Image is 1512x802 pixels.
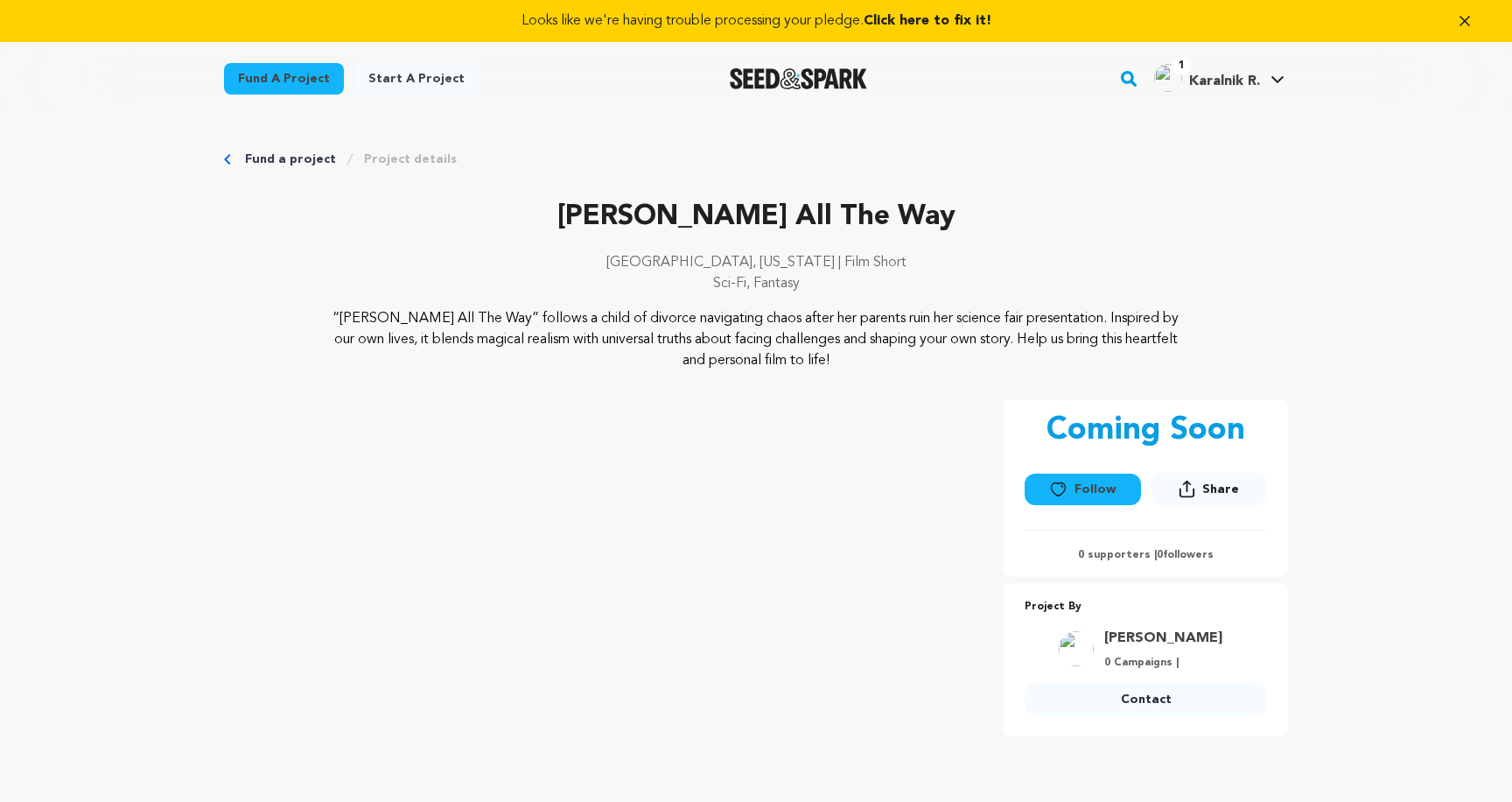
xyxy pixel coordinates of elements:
p: [PERSON_NAME] All The Way [224,196,1288,238]
div: Breadcrumb [224,151,1288,168]
a: Fund a project [224,63,344,95]
a: Fund a project [245,151,336,168]
a: Goto Karalnik Rachel profile [1104,628,1222,649]
button: Share [1151,473,1267,505]
span: Click here to fix it! [864,14,991,28]
a: Looks like we're having trouble processing your pledge.Click here to fix it! [21,11,1491,32]
p: Coming Soon [1046,413,1245,448]
p: Sci-Fi, Fantasy [224,273,1288,294]
p: [GEOGRAPHIC_DATA], [US_STATE] | Film Short [224,252,1288,273]
a: Karalnik R.'s Profile [1151,60,1288,92]
img: Seed&Spark Logo Dark Mode [730,68,867,89]
span: Karalnik R. [1189,74,1260,88]
span: Share [1202,481,1239,498]
a: Start a project [354,63,479,95]
span: Share [1151,473,1267,512]
p: Project By [1025,597,1267,617]
img: ACg8ocIqC4fupgdoEcdvBbmcWLOXeKCMsYfn2lmvovDuPYoZw8OV5kws=s96-c [1154,64,1182,92]
span: Karalnik R.'s Profile [1151,60,1288,97]
button: Follow [1025,474,1140,505]
p: 0 supporters | followers [1025,548,1267,562]
div: Karalnik R.'s Profile [1154,64,1260,92]
a: Contact [1025,684,1267,715]
span: 1 [1172,57,1192,74]
p: “[PERSON_NAME] All The Way” follows a child of divorce navigating chaos after her parents ruin he... [331,308,1182,371]
a: Project details [364,151,457,168]
span: 0 [1157,550,1163,560]
a: Seed&Spark Homepage [730,68,867,89]
img: ACg8ocIqC4fupgdoEcdvBbmcWLOXeKCMsYfn2lmvovDuPYoZw8OV5kws=s96-c [1059,631,1094,666]
p: 0 Campaigns | [1104,656,1222,670]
